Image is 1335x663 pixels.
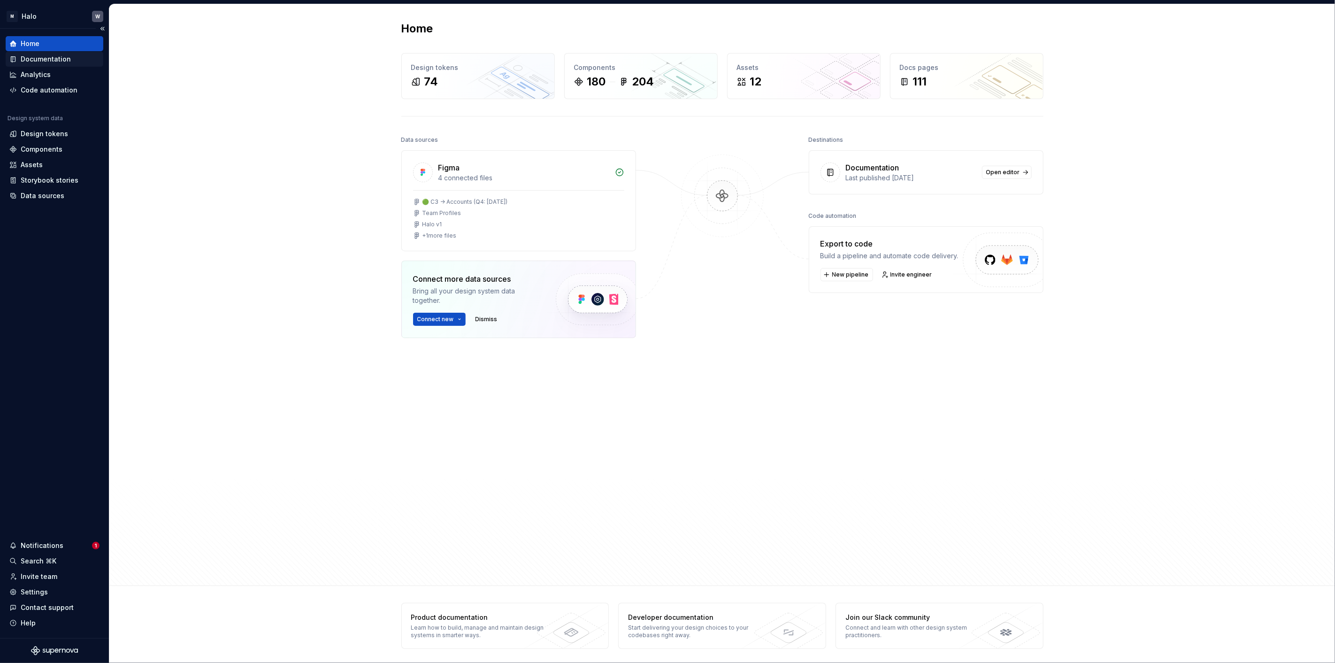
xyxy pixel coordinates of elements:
svg: Supernova Logo [31,646,78,655]
a: Join our Slack communityConnect and learn with other design system practitioners. [836,603,1043,649]
span: Connect new [417,316,454,323]
div: Connect and learn with other design system practitioners. [845,624,982,639]
a: Docs pages111 [890,53,1043,99]
a: Home [6,36,103,51]
a: Assets [6,157,103,172]
div: Last published [DATE] [846,173,976,183]
div: Invite team [21,572,57,581]
div: 12 [750,74,762,89]
div: Settings [21,587,48,597]
button: Connect new [413,313,466,326]
div: Code automation [809,209,857,223]
div: Learn how to build, manage and maintain design systems in smarter ways. [411,624,548,639]
div: Connect more data sources [413,273,540,285]
span: New pipeline [832,271,869,278]
div: Halo [22,12,37,21]
div: Analytics [21,70,51,79]
span: Invite engineer [890,271,932,278]
div: Data sources [21,191,64,200]
div: Developer documentation [628,613,765,622]
div: Figma [438,162,460,173]
div: Assets [21,160,43,170]
a: Developer documentationStart delivering your design choices to your codebases right away. [618,603,826,649]
div: Design tokens [411,63,545,72]
a: Invite engineer [879,268,936,281]
a: Figma4 connected files🟢 C3 -> Accounts (Q4: [DATE])Team ProfilesHalo v1+1more files [401,150,636,251]
div: 111 [913,74,927,89]
a: Storybook stories [6,173,103,188]
div: Export to code [821,238,959,249]
a: Design tokens74 [401,53,555,99]
button: MHaloW [2,6,107,26]
button: Search ⌘K [6,554,103,569]
div: Code automation [21,85,77,95]
div: Storybook stories [21,176,78,185]
div: + 1 more files [422,232,457,239]
div: 180 [587,74,606,89]
div: Halo v1 [422,221,442,228]
div: 74 [424,74,438,89]
a: Components [6,142,103,157]
div: W [95,13,100,20]
div: Build a pipeline and automate code delivery. [821,251,959,261]
div: Design tokens [21,129,68,139]
div: Join our Slack community [845,613,982,622]
div: 4 connected files [438,173,609,183]
span: Open editor [986,169,1020,176]
button: Collapse sidebar [96,22,109,35]
div: 204 [632,74,654,89]
div: Home [21,39,39,48]
span: 1 [92,542,100,549]
div: Assets [737,63,871,72]
div: Start delivering your design choices to your codebases right away. [628,624,765,639]
h2: Home [401,21,433,36]
span: Dismiss [476,316,498,323]
a: Assets12 [727,53,881,99]
a: Analytics [6,67,103,82]
a: Data sources [6,188,103,203]
div: Components [21,145,62,154]
div: Search ⌘K [21,556,56,566]
div: Design system data [8,115,63,122]
div: Product documentation [411,613,548,622]
button: Notifications1 [6,538,103,553]
div: Contact support [21,603,74,612]
a: Code automation [6,83,103,98]
a: Invite team [6,569,103,584]
div: Destinations [809,133,844,146]
div: Docs pages [900,63,1034,72]
a: Settings [6,585,103,600]
div: Bring all your design system data together. [413,286,540,305]
a: Product documentationLearn how to build, manage and maintain design systems in smarter ways. [401,603,609,649]
div: M [7,11,18,22]
a: Components180204 [564,53,718,99]
div: Documentation [846,162,899,173]
a: Design tokens [6,126,103,141]
button: Contact support [6,600,103,615]
div: 🟢 C3 -> Accounts (Q4: [DATE]) [422,198,508,206]
div: Components [574,63,708,72]
button: New pipeline [821,268,873,281]
button: Help [6,616,103,631]
div: Documentation [21,54,71,64]
a: Open editor [982,166,1032,179]
a: Documentation [6,52,103,67]
button: Dismiss [471,313,502,326]
div: Help [21,618,36,628]
div: Data sources [401,133,438,146]
div: Team Profiles [422,209,461,217]
div: Notifications [21,541,63,550]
